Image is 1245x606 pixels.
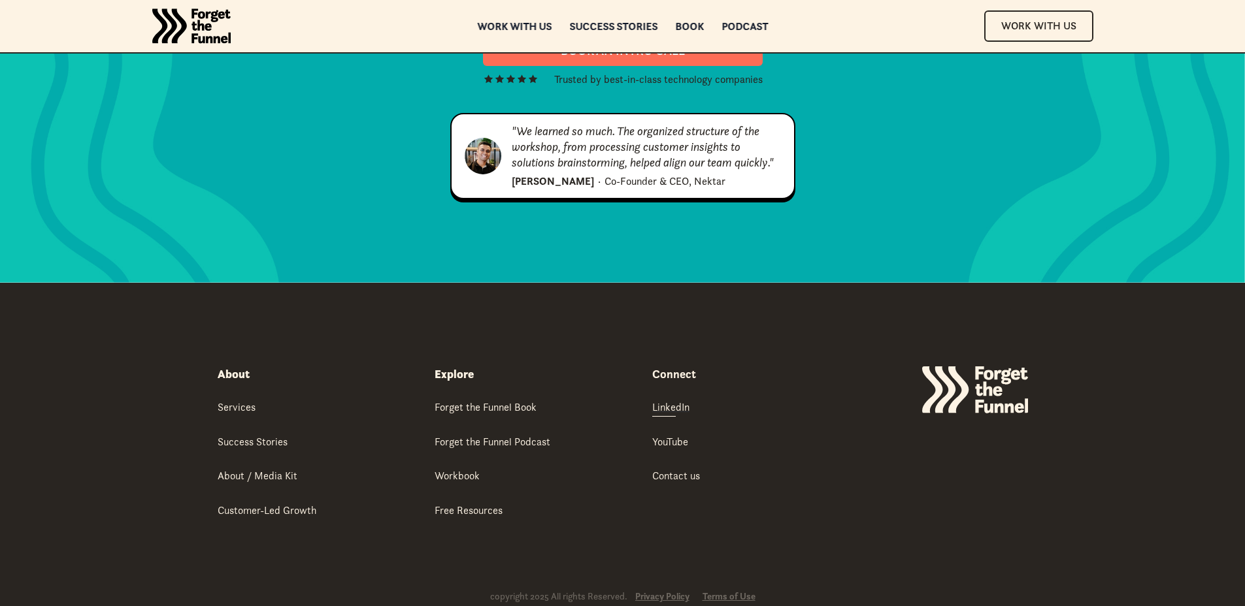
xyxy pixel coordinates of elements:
[722,22,768,31] a: Podcast
[218,468,297,483] div: About / Media Kit
[984,10,1093,41] a: Work With Us
[218,400,256,414] div: Services
[598,173,601,189] div: ·
[218,400,256,416] a: Services
[218,468,297,485] a: About / Media Kit
[512,123,781,170] div: "We learned so much. The organized structure of the workshop, from processing customer insights t...
[435,468,480,485] a: Workbook
[652,400,689,416] a: LinkedIn
[435,400,537,414] div: Forget the Funnel Book
[490,590,627,603] div: copyright 2025 All rights Reserved.
[512,173,594,189] div: [PERSON_NAME]
[652,400,689,414] div: LinkedIn
[435,503,503,517] div: Free Resources
[435,400,537,416] a: Forget the Funnel Book
[635,591,689,602] a: Privacy Policy
[652,366,696,381] strong: Connect
[652,434,688,451] a: YouTube
[435,434,550,451] a: Forget the Funnel Podcast
[477,22,552,31] a: Work with us
[435,468,480,483] div: Workbook
[218,503,316,519] a: Customer-Led Growth
[218,503,316,517] div: Customer-Led Growth
[652,468,700,483] div: Contact us
[703,591,755,602] a: Terms of Use
[569,22,657,31] a: Success Stories
[435,366,474,382] div: Explore
[435,434,550,449] div: Forget the Funnel Podcast
[435,503,503,519] a: Free Resources
[218,366,250,382] div: About
[218,434,288,449] div: Success Stories
[652,434,688,449] div: YouTube
[218,434,288,451] a: Success Stories
[554,71,763,87] div: Trusted by best-in-class technology companies
[605,173,725,189] div: Co-Founder & CEO, Nektar
[675,22,704,31] a: Book
[652,468,700,485] a: Contact us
